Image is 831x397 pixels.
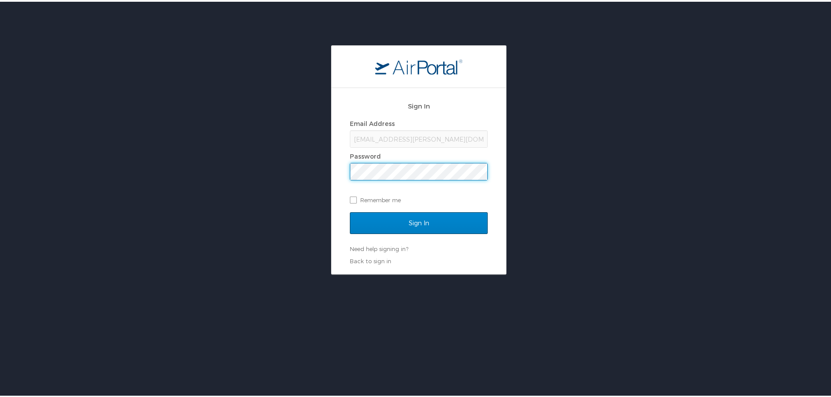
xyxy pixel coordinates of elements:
[350,244,408,251] a: Need help signing in?
[350,210,488,232] input: Sign In
[350,118,395,126] label: Email Address
[350,192,488,205] label: Remember me
[350,151,381,158] label: Password
[375,57,462,73] img: logo
[350,256,391,263] a: Back to sign in
[350,99,488,109] h2: Sign In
